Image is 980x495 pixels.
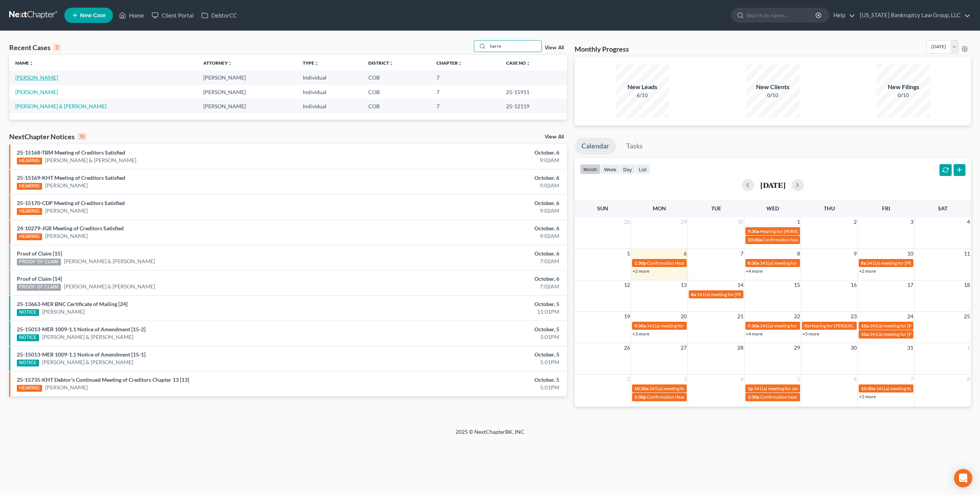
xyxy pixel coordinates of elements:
[861,386,875,391] span: 10:30a
[938,205,947,212] span: Sat
[17,360,39,366] div: NOTICE
[64,283,155,290] a: [PERSON_NAME] & [PERSON_NAME]
[197,70,297,85] td: [PERSON_NAME]
[793,312,801,321] span: 22
[430,70,500,85] td: 7
[853,249,857,258] span: 9
[384,333,559,341] div: 5:01PM
[597,205,608,212] span: Sun
[384,257,559,265] div: 7:02AM
[384,308,559,316] div: 11:01PM
[740,375,744,384] span: 4
[17,158,42,164] div: HEARING
[796,375,801,384] span: 5
[804,323,809,329] span: 9a
[15,103,106,109] a: [PERSON_NAME] & [PERSON_NAME]
[748,394,759,400] span: 1:30p
[389,61,394,66] i: unfold_more
[906,312,914,321] span: 24
[876,386,950,391] span: 341(a) meeting for [PERSON_NAME]
[384,232,559,240] div: 9:02AM
[877,91,930,99] div: 0/10
[526,61,531,66] i: unfold_more
[867,260,941,266] span: 341(a) meeting for [PERSON_NAME]
[748,260,759,266] span: 8:30a
[45,232,88,240] a: [PERSON_NAME]
[488,41,541,52] input: Search by name...
[29,61,34,66] i: unfold_more
[17,259,61,265] div: PROOF OF CLAIM
[45,156,136,164] a: [PERSON_NAME] & [PERSON_NAME]
[850,343,857,352] span: 30
[632,331,649,337] a: +3 more
[17,200,125,206] a: 25-15170-CDP Meeting of Creditors Satisfied
[115,8,148,22] a: Home
[861,323,869,329] span: 10a
[748,237,762,243] span: 10:30a
[963,249,971,258] span: 11
[9,132,87,141] div: NextChapter Notices
[906,249,914,258] span: 10
[45,182,88,189] a: [PERSON_NAME]
[17,233,42,240] div: HEARING
[45,384,88,391] a: [PERSON_NAME]
[680,312,688,321] span: 20
[368,60,394,66] a: Districtunfold_more
[626,249,631,258] span: 5
[861,260,866,266] span: 8a
[384,199,559,207] div: October, 6
[42,358,133,366] a: [PERSON_NAME] & [PERSON_NAME]
[17,174,125,181] a: 25-15169-KHT Meeting of Creditors Satisfied
[198,8,241,22] a: DebtorCC
[616,91,669,99] div: 6/10
[748,323,759,329] span: 9:30a
[810,323,870,329] span: Hearing for [PERSON_NAME]
[384,207,559,215] div: 9:02AM
[575,44,629,54] h3: Monthly Progress
[42,308,85,316] a: [PERSON_NAME]
[203,60,232,66] a: Attorneyunfold_more
[15,60,34,66] a: Nameunfold_more
[740,249,744,258] span: 7
[384,275,559,283] div: October, 6
[430,99,500,113] td: 7
[78,133,87,140] div: 10
[45,207,88,215] a: [PERSON_NAME]
[763,237,849,243] span: Confirmation hearing for [PERSON_NAME]
[9,43,60,52] div: Recent Cases
[869,331,943,337] span: 341(a) meeting for [PERSON_NAME]
[635,164,650,174] button: list
[760,228,820,234] span: Hearing for [PERSON_NAME]
[17,250,62,257] a: Proof of Claim [15]
[824,205,835,212] span: Thu
[506,60,531,66] a: Case Nounfold_more
[711,205,721,212] span: Tue
[272,428,708,442] div: 2025 © NextChapterBK, INC
[384,149,559,156] div: October, 6
[748,386,753,391] span: 1p
[17,225,124,231] a: 24-10279-JGR Meeting of Creditors Satisfied
[634,394,646,400] span: 1:30p
[623,312,631,321] span: 19
[653,205,666,212] span: Mon
[303,60,319,66] a: Typeunfold_more
[15,74,58,81] a: [PERSON_NAME]
[859,268,876,274] a: +2 more
[853,375,857,384] span: 6
[760,181,786,189] h2: [DATE]
[647,323,720,329] span: 341(a) meeting for [PERSON_NAME]
[148,8,198,22] a: Client Portal
[963,280,971,290] span: 18
[691,291,696,297] span: 8a
[545,45,564,50] a: View All
[197,85,297,99] td: [PERSON_NAME]
[314,61,319,66] i: unfold_more
[384,156,559,164] div: 9:02AM
[796,249,801,258] span: 8
[760,260,874,266] span: 341(a) meeting for [PERSON_NAME] & [PERSON_NAME]
[746,83,800,91] div: New Clients
[680,343,688,352] span: 27
[859,394,876,399] a: +2 more
[853,217,857,226] span: 2
[17,149,125,156] a: 25-15168-TBM Meeting of Creditors Satisfied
